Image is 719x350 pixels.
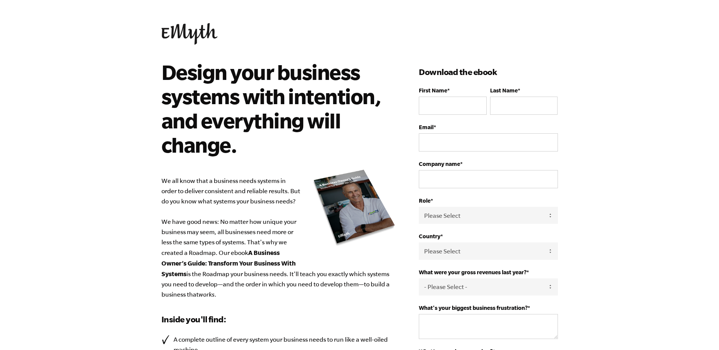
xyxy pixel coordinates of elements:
span: What were your gross revenues last year? [419,269,526,275]
span: Country [419,233,440,239]
img: new_roadmap_cover_093019 [313,169,396,247]
h2: Design your business systems with intention, and everything will change. [161,60,385,157]
em: works [199,291,215,298]
span: First Name [419,87,447,94]
span: Email [419,124,434,130]
h3: Inside you'll find: [161,313,396,325]
b: A Business Owner’s Guide: Transform Your Business With Systems [161,249,296,277]
p: We all know that a business needs systems in order to deliver consistent and reliable results. Bu... [161,176,396,300]
h3: Download the ebook [419,66,558,78]
span: What's your biggest business frustration? [419,305,528,311]
img: EMyth [161,23,218,45]
span: Company name [419,161,460,167]
span: Role [419,197,431,204]
span: Last Name [490,87,518,94]
iframe: Chat Widget [681,314,719,350]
